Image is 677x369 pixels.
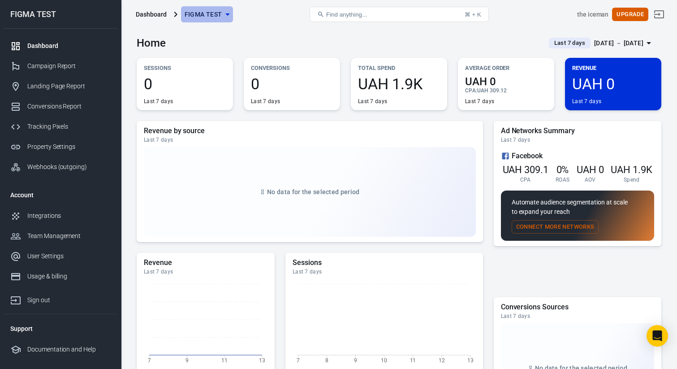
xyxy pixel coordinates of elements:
span: No data for the selected period [267,188,359,195]
button: Find anything...⌘ + K [310,7,489,22]
div: Usage & billing [27,272,111,281]
span: UAH 0 [577,164,604,175]
button: FIGMA TEST [181,6,233,23]
tspan: 9 [185,357,189,364]
span: 0 [251,76,333,91]
h5: Sessions [293,258,476,267]
div: Open Intercom Messenger [647,325,668,347]
div: Sign out [27,295,111,305]
a: Landing Page Report [3,76,118,96]
div: Integrations [27,211,111,221]
li: Account [3,184,118,206]
a: Sign out [3,287,118,310]
tspan: 7 [148,357,151,364]
a: User Settings [3,246,118,266]
h5: Conversions Sources [501,303,654,312]
div: Last 7 days [144,268,267,275]
div: Conversions Report [27,102,111,111]
button: Connect More Networks [512,220,599,234]
tspan: 11 [221,357,228,364]
div: Dashboard [136,10,167,19]
span: UAH 0 [572,76,654,91]
div: ⌘ + K [465,11,481,18]
h3: Home [137,37,166,49]
a: Team Management [3,226,118,246]
span: CPA : [465,87,477,94]
div: Last 7 days [465,98,494,105]
tspan: 9 [354,357,357,364]
div: Account id: JmPUGmOR [577,10,609,19]
div: Last 7 days [572,98,601,105]
svg: Facebook Ads [501,151,510,161]
p: Revenue [572,63,654,73]
div: FIGMA TEST [3,10,118,18]
div: Last 7 days [358,98,387,105]
a: Dashboard [3,36,118,56]
p: Automate audience segmentation at scale to expand your reach [512,198,643,217]
span: CPA [520,176,531,183]
div: Facebook [501,151,654,161]
div: User Settings [27,252,111,261]
div: Team Management [27,231,111,241]
div: Documentation and Help [27,345,111,354]
div: Last 7 days [501,313,654,320]
span: UAH 1.9K [611,164,652,175]
div: Last 7 days [501,136,654,143]
tspan: 13 [467,357,474,364]
h5: Revenue [144,258,267,267]
div: Last 7 days [144,98,173,105]
div: Last 7 days [144,136,476,143]
span: ROAS [556,176,569,183]
span: Last 7 days [551,39,589,48]
span: Spend [624,176,640,183]
span: UAH 309.12 [477,87,507,94]
div: Last 7 days [293,268,476,275]
h5: Revenue by source [144,126,476,135]
p: Conversions [251,63,333,73]
a: Usage & billing [3,266,118,287]
a: Webhooks (outgoing) [3,157,118,177]
tspan: 7 [296,357,299,364]
p: Sessions [144,63,226,73]
a: Sign out [648,4,670,25]
span: UAH 0 [465,76,547,87]
div: Webhooks (outgoing) [27,162,111,172]
tspan: 11 [410,357,416,364]
span: AOV [585,176,596,183]
div: Campaign Report [27,61,111,71]
p: Average Order [465,63,547,73]
span: 0% [556,164,569,175]
div: [DATE] － [DATE] [594,38,643,49]
button: Upgrade [612,8,648,22]
li: Support [3,318,118,339]
span: 0 [144,76,226,91]
div: Dashboard [27,41,111,51]
div: Last 7 days [251,98,280,105]
div: Property Settings [27,142,111,152]
tspan: 13 [259,357,265,364]
a: Campaign Report [3,56,118,76]
h5: Ad Networks Summary [501,126,654,135]
button: Last 7 days[DATE] － [DATE] [542,36,661,51]
span: UAH 1.9K [358,76,440,91]
a: Property Settings [3,137,118,157]
tspan: 12 [439,357,445,364]
div: Tracking Pixels [27,122,111,131]
span: FIGMA TEST [185,9,222,20]
a: Conversions Report [3,96,118,117]
span: UAH 309.1 [503,164,549,175]
span: Find anything... [326,11,367,18]
div: Landing Page Report [27,82,111,91]
a: Tracking Pixels [3,117,118,137]
p: Total Spend [358,63,440,73]
tspan: 8 [325,357,328,364]
tspan: 10 [381,357,387,364]
a: Integrations [3,206,118,226]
